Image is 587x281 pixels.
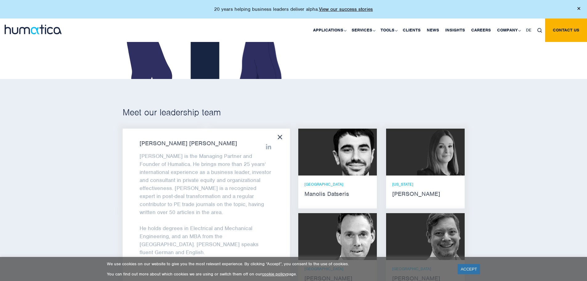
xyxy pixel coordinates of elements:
a: Clients [400,19,424,42]
a: News [424,19,442,42]
img: logo [5,25,62,34]
p: [GEOGRAPHIC_DATA] [304,182,371,187]
img: search_icon [537,28,542,33]
img: Melissa Mounce [417,129,465,176]
a: Insights [442,19,468,42]
p: [PERSON_NAME] is the Managing Partner and Founder of Humatica. He brings more than 25 years’ inte... [140,152,273,216]
img: Andreas Knobloch [329,213,377,260]
a: Company [494,19,523,42]
p: 20 years helping business leaders deliver alpha. [214,6,373,12]
a: ACCEPT [458,264,480,274]
p: You can find out more about which cookies we are using or switch them off on our page. [107,271,450,277]
a: View our success stories [319,6,373,12]
a: Careers [468,19,494,42]
span: DE [526,27,531,33]
img: Manolis Datseris [329,129,377,176]
p: [US_STATE] [392,182,459,187]
a: Tools [377,19,400,42]
strong: [PERSON_NAME] [392,192,459,196]
a: cookie policy [262,271,287,277]
p: He holds degrees in Electrical and Mechanical Engineering, and an MBA from the [GEOGRAPHIC_DATA].... [140,224,273,256]
h2: Meet our leadership team [123,107,465,118]
strong: [PERSON_NAME] [PERSON_NAME] [140,141,273,146]
a: Applications [310,19,349,42]
strong: Manolis Datseris [304,192,371,196]
a: DE [523,19,534,42]
img: Claudio Limacher [417,213,465,260]
p: We use cookies on our website to give you the most relevant experience. By clicking “Accept”, you... [107,261,450,267]
a: Contact us [545,19,587,42]
a: Services [349,19,377,42]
